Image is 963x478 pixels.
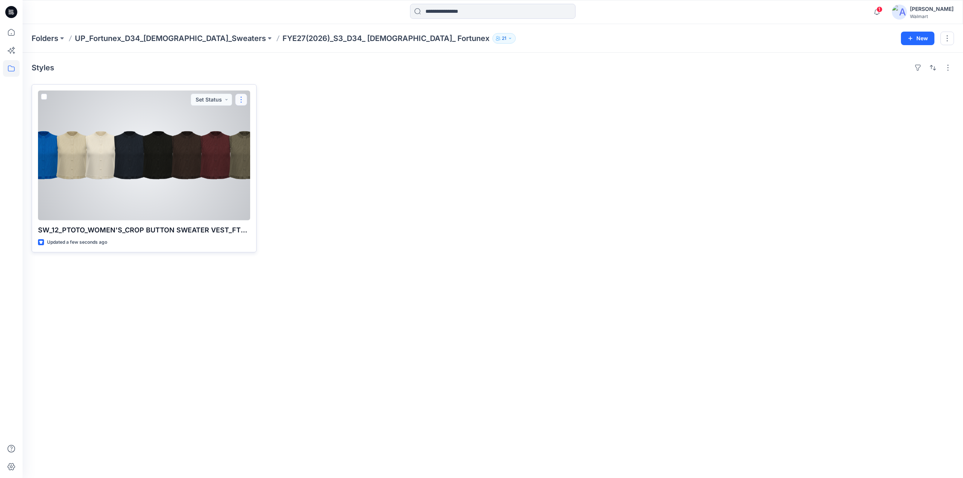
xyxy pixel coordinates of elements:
[38,225,250,235] p: SW_12_PTOTO_WOMEN'S_CROP BUTTON SWEATER VEST_FTNX
[901,32,934,45] button: New
[502,34,506,42] p: 21
[32,33,58,44] a: Folders
[892,5,907,20] img: avatar
[47,238,107,246] p: Updated a few seconds ago
[38,91,250,220] a: SW_12_PTOTO_WOMEN'S_CROP BUTTON SWEATER VEST_FTNX
[910,14,954,19] div: Walmart
[283,33,489,44] p: FYE27(2026)_S3_D34_ [DEMOGRAPHIC_DATA]_ Fortunex
[876,6,882,12] span: 1
[32,63,54,72] h4: Styles
[75,33,266,44] a: UP_Fortunex_D34_[DEMOGRAPHIC_DATA]_Sweaters
[492,33,516,44] button: 21
[910,5,954,14] div: [PERSON_NAME]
